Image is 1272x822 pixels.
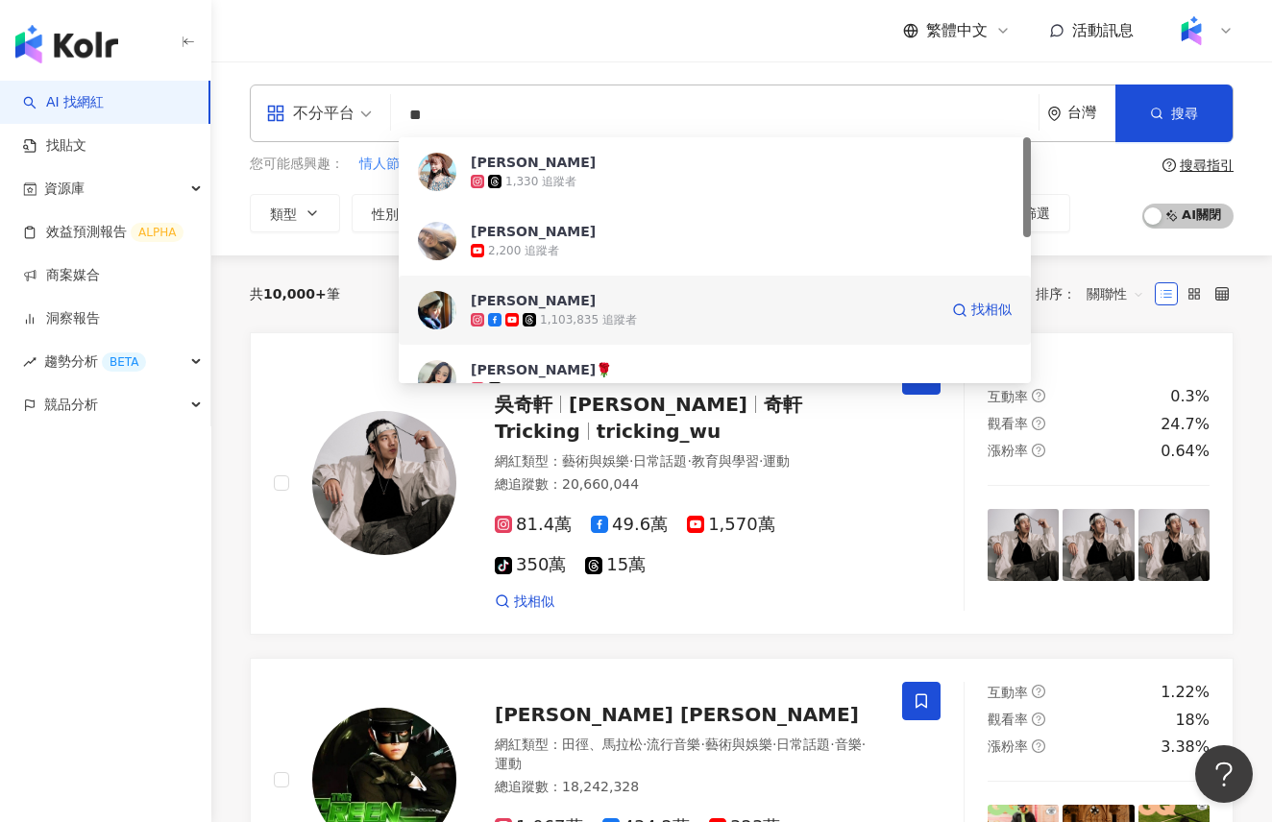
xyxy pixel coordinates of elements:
[418,360,456,399] img: KOL Avatar
[1180,157,1234,173] div: 搜尋指引
[647,737,700,752] span: 流行音樂
[776,737,830,752] span: 日常話題
[1161,441,1210,462] div: 0.64%
[988,712,1028,727] span: 觀看率
[597,420,722,443] span: tricking_wu
[1170,386,1210,407] div: 0.3%
[359,155,400,174] span: 情人節
[1161,737,1210,758] div: 3.38%
[514,592,554,612] span: 找相似
[270,206,297,222] span: 類型
[759,453,763,469] span: ·
[495,452,879,471] div: 網紅類型 ：
[1175,710,1210,731] div: 18%
[495,393,802,443] span: 奇軒Tricking
[1138,509,1210,580] img: post-image
[495,703,859,726] span: [PERSON_NAME] [PERSON_NAME]
[15,25,118,63] img: logo
[1032,389,1045,402] span: question-circle
[1087,278,1144,309] span: 關聯性
[23,136,86,156] a: 找貼文
[1047,107,1062,121] span: environment
[495,475,879,495] div: 總追蹤數 ： 20,660,044
[1161,414,1210,435] div: 24.7%
[1173,12,1210,49] img: Kolr%20app%20icon%20%281%29.png
[562,453,629,469] span: 藝術與娛樂
[372,206,399,222] span: 性別
[44,167,85,210] span: 資源庫
[266,98,355,129] div: 不分平台
[830,737,834,752] span: ·
[862,737,866,752] span: ·
[505,174,576,190] div: 1,330 追蹤者
[23,309,100,328] a: 洞察報告
[250,332,1234,636] a: KOL Avatar吳奇軒[PERSON_NAME]奇軒Trickingtricking_wu網紅類型：藝術與娛樂·日常話題·教育與學習·運動總追蹤數：20,660,04481.4萬49.6萬1...
[1036,278,1155,309] div: 排序：
[495,555,566,575] span: 350萬
[495,756,522,771] span: 運動
[772,737,776,752] span: ·
[495,515,572,535] span: 81.4萬
[591,515,668,535] span: 49.6萬
[312,411,456,555] img: KOL Avatar
[988,509,1059,580] img: post-image
[250,155,344,174] span: 您可能感興趣：
[763,453,790,469] span: 運動
[700,737,704,752] span: ·
[471,360,612,379] div: [PERSON_NAME]🌹
[1032,685,1045,698] span: question-circle
[988,685,1028,700] span: 互動率
[1032,417,1045,430] span: question-circle
[471,153,596,172] div: [PERSON_NAME]
[1161,682,1210,703] div: 1.22%
[988,443,1028,458] span: 漲粉率
[687,515,775,535] span: 1,570萬
[1115,85,1233,142] button: 搜尋
[971,301,1012,320] span: 找相似
[23,355,37,369] span: rise
[1063,509,1134,580] img: post-image
[505,381,576,398] div: 1,231 追蹤者
[358,154,401,175] button: 情人節
[1032,713,1045,726] span: question-circle
[495,778,879,797] div: 總追蹤數 ： 18,242,328
[1032,444,1045,457] span: question-circle
[562,737,643,752] span: 田徑、馬拉松
[988,389,1028,404] span: 互動率
[44,340,146,383] span: 趨勢分析
[495,393,552,416] span: 吳奇軒
[643,737,647,752] span: ·
[23,266,100,285] a: 商案媒合
[629,453,633,469] span: ·
[1162,158,1176,172] span: question-circle
[488,243,559,259] div: 2,200 追蹤者
[471,222,596,241] div: [PERSON_NAME]
[263,286,327,302] span: 10,000+
[495,592,554,612] a: 找相似
[692,453,759,469] span: 教育與學習
[687,453,691,469] span: ·
[540,312,637,328] div: 1,103,835 追蹤者
[1072,21,1134,39] span: 活動訊息
[952,291,1012,329] a: 找相似
[23,223,183,242] a: 效益預測報告ALPHA
[1032,739,1045,753] span: question-circle
[250,286,340,302] div: 共 筆
[569,393,747,416] span: [PERSON_NAME]
[471,291,596,310] div: [PERSON_NAME]
[250,194,340,232] button: 類型
[835,737,862,752] span: 音樂
[266,104,285,123] span: appstore
[352,194,442,232] button: 性別
[988,738,1028,754] span: 漲粉率
[1195,745,1253,803] iframe: Help Scout Beacon - Open
[495,736,879,773] div: 網紅類型 ：
[1067,105,1115,121] div: 台灣
[633,453,687,469] span: 日常話題
[705,737,772,752] span: 藝術與娛樂
[44,383,98,426] span: 競品分析
[418,153,456,191] img: KOL Avatar
[102,352,146,372] div: BETA
[988,416,1028,431] span: 觀看率
[926,20,988,41] span: 繁體中文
